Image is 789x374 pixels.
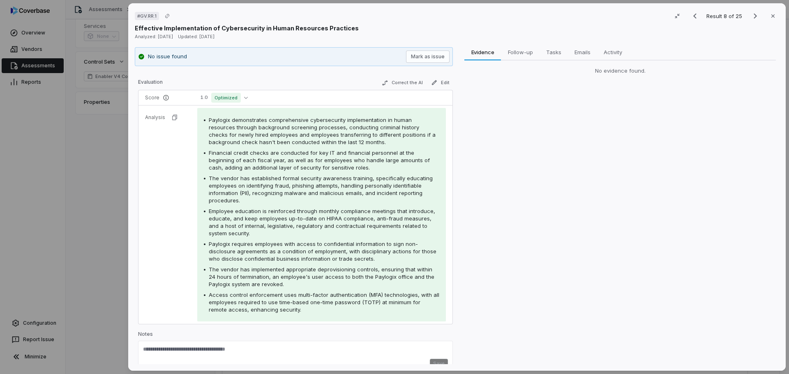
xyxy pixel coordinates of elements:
span: The vendor has implemented appropriate deprovisioning controls, ensuring that within 24 hours of ... [209,266,434,287]
span: Financial credit checks are conducted for key IT and financial personnel at the beginning of each... [209,149,430,171]
span: The vendor has established formal security awareness training, specifically educating employees o... [209,175,433,204]
span: Evidence [468,47,498,57]
button: Previous result [687,11,703,21]
span: Paylogix demonstrates comprehensive cybersecurity implementation in human resources through backg... [209,117,436,145]
button: Edit [428,78,453,87]
button: Copy link [160,9,175,23]
p: Evaluation [138,79,163,89]
span: Employee education is reinforced through monthly compliance meetings that introduce, educate, and... [209,208,435,236]
button: Next result [747,11,764,21]
span: Analyzed: [DATE] [135,34,173,39]
span: Follow-up [505,47,536,57]
p: Notes [138,331,453,341]
span: Emails [571,47,594,57]
span: Optimized [211,93,241,103]
span: Updated: [DATE] [178,34,215,39]
span: Tasks [543,47,565,57]
div: No evidence found. [464,67,776,75]
span: Activity [600,47,625,57]
p: Effective Implementation of Cybersecurity in Human Resources Practices [135,24,359,32]
button: Correct the AI [378,78,426,88]
button: Mark as issue [406,50,450,63]
button: 1.0Optimized [197,93,251,103]
p: Score [145,94,184,101]
span: # GV.RR.1 [137,13,157,19]
span: Access control enforcement uses multi-factor authentication (MFA) technologies, with all employee... [209,291,439,313]
p: Result 8 of 25 [706,11,744,21]
span: Paylogix requires employees with access to confidential information to sign non-disclosure agreem... [209,241,436,262]
p: Analysis [145,114,165,121]
p: No issue found [148,53,187,61]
